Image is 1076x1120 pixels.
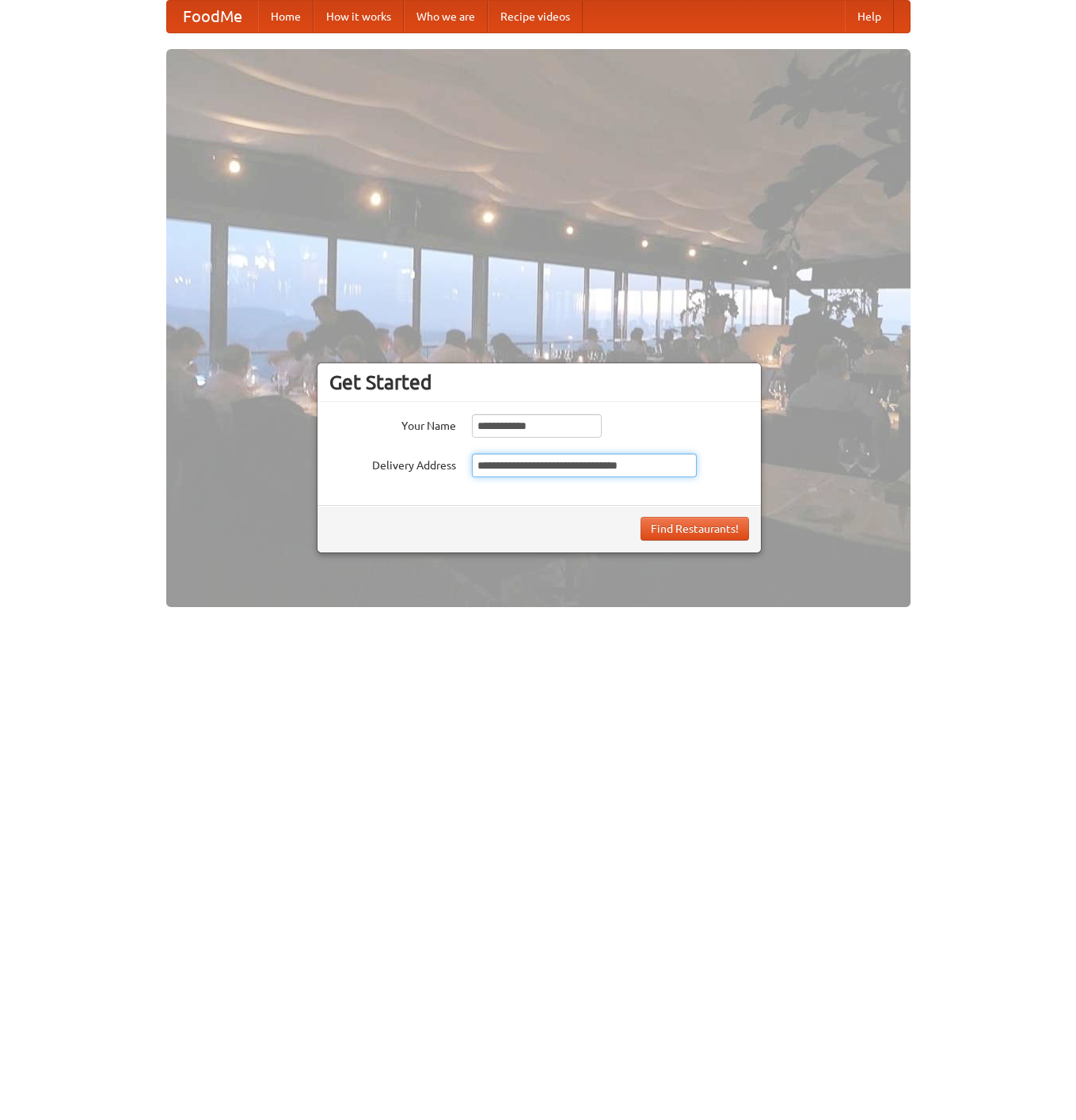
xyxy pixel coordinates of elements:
label: Delivery Address [329,454,456,473]
a: FoodMe [167,1,258,32]
h3: Get Started [329,370,749,394]
a: How it works [314,1,404,32]
a: Recipe videos [488,1,583,32]
a: Help [845,1,894,32]
a: Who we are [404,1,488,32]
button: Find Restaurants! [641,517,749,541]
a: Home [258,1,314,32]
label: Your Name [329,414,456,434]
